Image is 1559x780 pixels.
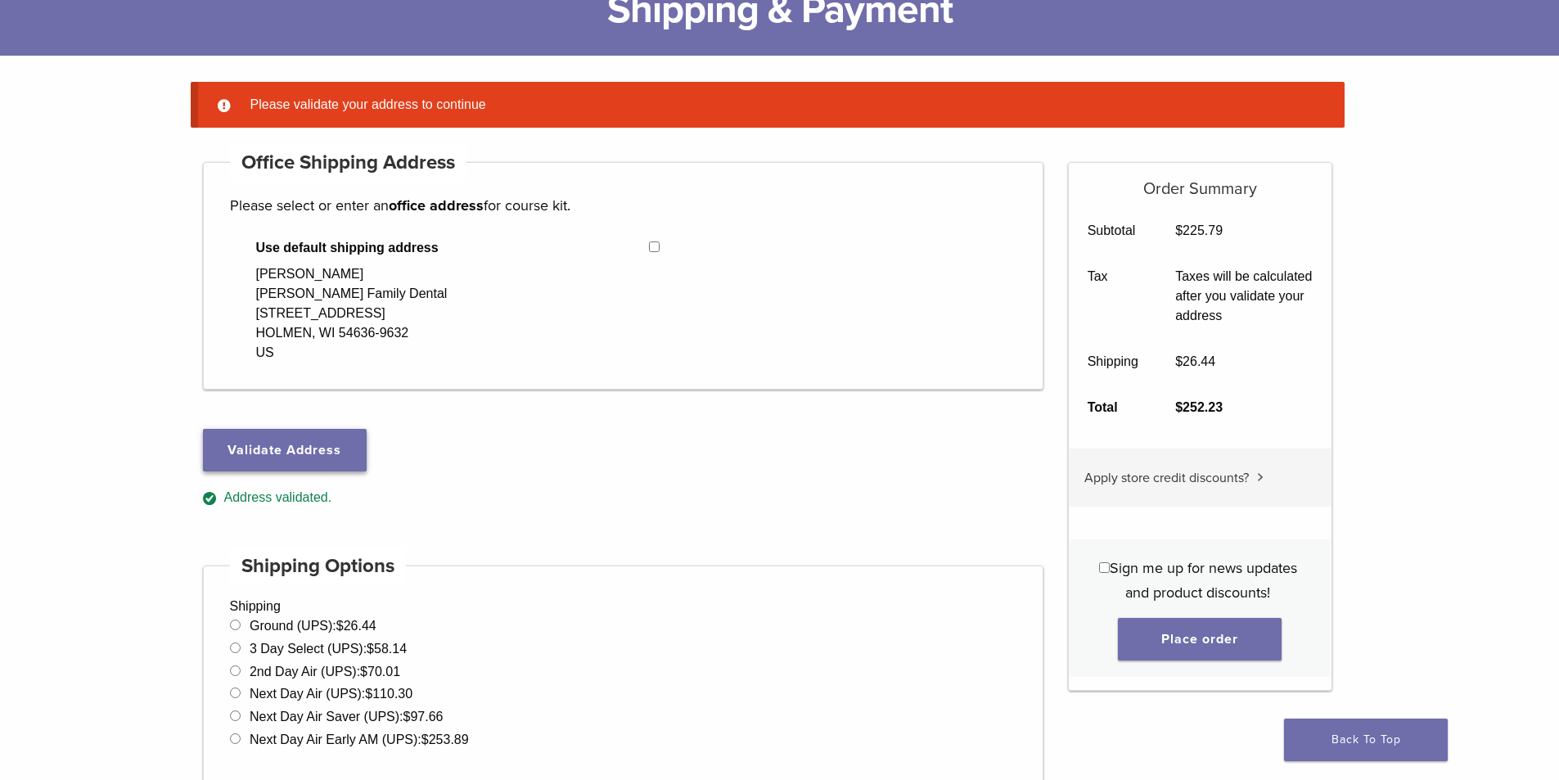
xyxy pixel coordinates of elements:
[403,710,444,724] bdi: 97.66
[256,238,650,258] span: Use default shipping address
[230,193,1017,218] p: Please select or enter an for course kit.
[1157,254,1331,339] td: Taxes will be calculated after you validate your address
[250,710,444,724] label: Next Day Air Saver (UPS):
[367,642,407,656] bdi: 58.14
[1084,470,1249,486] span: Apply store credit discounts?
[421,733,469,746] bdi: 253.89
[367,642,374,656] span: $
[1099,562,1110,573] input: Sign me up for news updates and product discounts!
[250,642,407,656] label: 3 Day Select (UPS):
[1069,163,1331,199] h5: Order Summary
[1069,254,1157,339] th: Tax
[365,687,412,701] bdi: 110.30
[1069,208,1157,254] th: Subtotal
[336,619,344,633] span: $
[256,264,448,363] div: [PERSON_NAME] [PERSON_NAME] Family Dental [STREET_ADDRESS] HOLMEN, WI 54636-9632 US
[360,665,367,679] span: $
[250,665,400,679] label: 2nd Day Air (UPS):
[1110,559,1297,602] span: Sign me up for news updates and product discounts!
[1284,719,1448,761] a: Back To Top
[250,619,376,633] label: Ground (UPS):
[230,547,407,586] h4: Shipping Options
[203,488,1044,508] div: Address validated.
[1175,223,1183,237] span: $
[203,429,367,471] button: Validate Address
[1069,339,1157,385] th: Shipping
[389,196,484,214] strong: office address
[244,95,1318,115] li: Please validate your address to continue
[421,733,429,746] span: $
[365,687,372,701] span: $
[1069,385,1157,431] th: Total
[360,665,400,679] bdi: 70.01
[250,687,412,701] label: Next Day Air (UPS):
[250,733,469,746] label: Next Day Air Early AM (UPS):
[403,710,411,724] span: $
[1118,618,1282,661] button: Place order
[1175,354,1215,368] bdi: 26.44
[1257,473,1264,481] img: caret.svg
[1175,354,1183,368] span: $
[230,143,467,183] h4: Office Shipping Address
[1175,400,1223,414] bdi: 252.23
[336,619,376,633] bdi: 26.44
[1175,400,1183,414] span: $
[1175,223,1223,237] bdi: 225.79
